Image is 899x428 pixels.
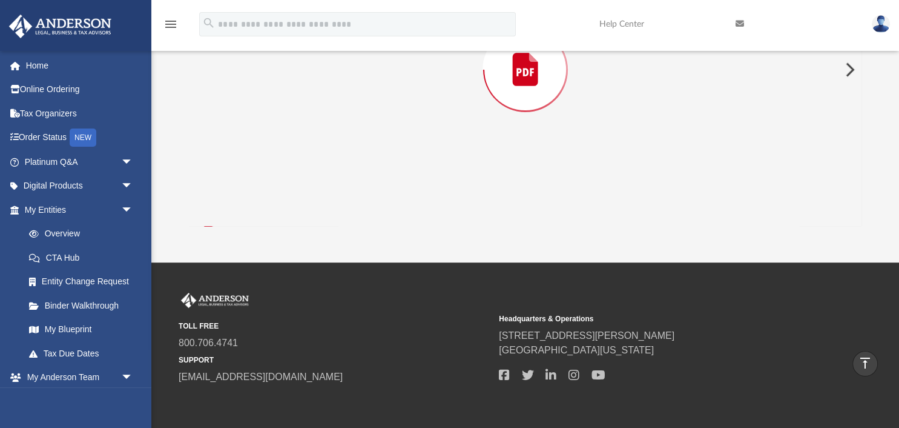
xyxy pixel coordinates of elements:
img: Anderson Advisors Platinum Portal [5,15,115,38]
span: arrow_drop_down [121,198,145,222]
span: arrow_drop_down [121,150,145,175]
a: Online Ordering [8,78,151,102]
a: My Entitiesarrow_drop_down [8,198,151,222]
a: Tax Organizers [8,101,151,125]
a: My Blueprint [17,318,145,342]
i: search [202,16,216,30]
span: arrow_drop_down [121,174,145,199]
a: Binder Walkthrough [17,293,151,318]
a: Order StatusNEW [8,125,151,150]
a: 800.706.4741 [179,338,238,348]
a: Overview [17,222,151,246]
img: User Pic [872,15,890,33]
a: menu [163,23,178,32]
a: Home [8,53,151,78]
i: menu [163,17,178,32]
a: CTA Hub [17,246,151,270]
a: Digital Productsarrow_drop_down [8,174,151,198]
small: Headquarters & Operations [499,313,811,324]
a: [EMAIL_ADDRESS][DOMAIN_NAME] [179,372,343,382]
i: vertical_align_top [858,356,872,370]
span: arrow_drop_down [121,366,145,390]
a: Entity Change Request [17,270,151,294]
a: My Anderson Teamarrow_drop_down [8,366,145,390]
a: vertical_align_top [852,351,878,376]
img: Anderson Advisors Platinum Portal [179,293,251,309]
div: NEW [70,129,96,147]
small: TOLL FREE [179,321,490,332]
small: SUPPORT [179,355,490,366]
a: Platinum Q&Aarrow_drop_down [8,150,151,174]
a: [GEOGRAPHIC_DATA][US_STATE] [499,345,654,355]
a: Tax Due Dates [17,341,151,366]
button: Next File [835,53,862,87]
a: [STREET_ADDRESS][PERSON_NAME] [499,330,674,341]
